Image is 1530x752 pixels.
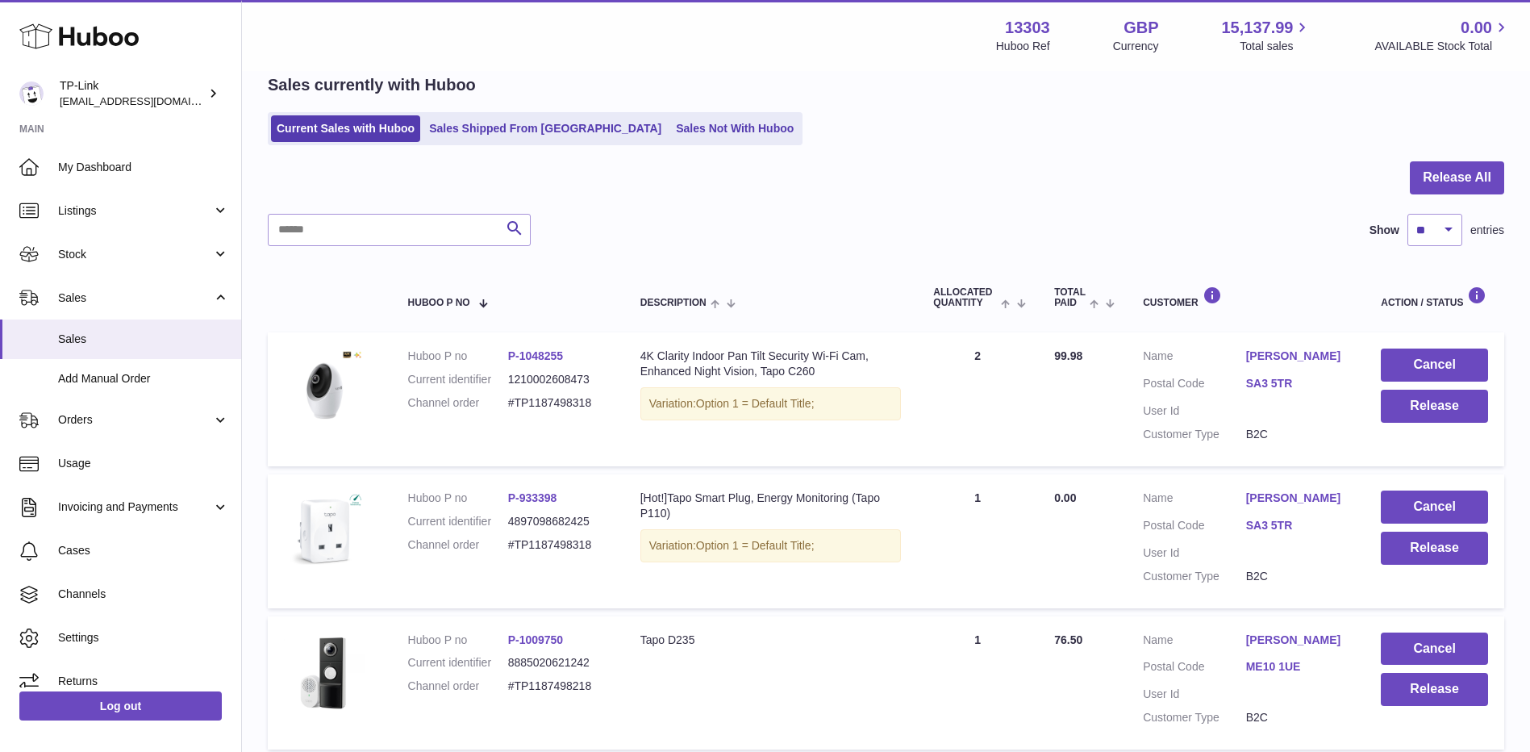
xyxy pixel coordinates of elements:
[640,633,902,648] div: Tapo D235
[996,39,1050,54] div: Huboo Ref
[696,539,815,552] span: Option 1 = Default Title;
[1143,349,1246,368] dt: Name
[58,332,229,347] span: Sales
[917,332,1038,466] td: 2
[408,679,508,694] dt: Channel order
[58,412,212,428] span: Orders
[1143,633,1246,652] dt: Name
[640,491,902,521] div: [Hot!]Tapo Smart Plug, Energy Monitoring (Tapo P110)
[1381,390,1488,423] button: Release
[1113,39,1159,54] div: Currency
[19,81,44,106] img: gaby.chen@tp-link.com
[917,616,1038,750] td: 1
[60,94,237,107] span: [EMAIL_ADDRESS][DOMAIN_NAME]
[408,655,508,671] dt: Current identifier
[1124,17,1158,39] strong: GBP
[1381,491,1488,524] button: Cancel
[1246,633,1349,648] a: [PERSON_NAME]
[58,543,229,558] span: Cases
[1374,17,1511,54] a: 0.00 AVAILABLE Stock Total
[933,287,996,308] span: ALLOCATED Quantity
[58,203,212,219] span: Listings
[1381,349,1488,382] button: Cancel
[1143,491,1246,510] dt: Name
[58,247,212,262] span: Stock
[1381,673,1488,706] button: Release
[1246,427,1349,442] dd: B2C
[1143,569,1246,584] dt: Customer Type
[1470,223,1504,238] span: entries
[1054,287,1086,308] span: Total paid
[1143,687,1246,702] dt: User Id
[284,491,365,571] img: Tapo-P110_UK_1.0_1909_English_01_large_1569563931592x.jpg
[1381,633,1488,666] button: Cancel
[1246,491,1349,506] a: [PERSON_NAME]
[640,529,902,562] div: Variation:
[640,387,902,420] div: Variation:
[1246,349,1349,364] a: [PERSON_NAME]
[1054,349,1082,362] span: 99.98
[1221,17,1293,39] span: 15,137.99
[1240,39,1311,54] span: Total sales
[670,115,799,142] a: Sales Not With Huboo
[1410,161,1504,194] button: Release All
[58,371,229,386] span: Add Manual Order
[1143,403,1246,419] dt: User Id
[408,491,508,506] dt: Huboo P no
[271,115,420,142] a: Current Sales with Huboo
[1374,39,1511,54] span: AVAILABLE Stock Total
[408,537,508,553] dt: Channel order
[1246,518,1349,533] a: SA3 5TR
[408,633,508,648] dt: Huboo P no
[1005,17,1050,39] strong: 13303
[268,74,476,96] h2: Sales currently with Huboo
[1143,518,1246,537] dt: Postal Code
[1221,17,1311,54] a: 15,137.99 Total sales
[408,349,508,364] dt: Huboo P no
[1369,223,1399,238] label: Show
[508,491,557,504] a: P-933398
[408,298,470,308] span: Huboo P no
[1143,659,1246,679] dt: Postal Code
[508,372,608,387] dd: 1210002608473
[508,514,608,529] dd: 4897098682425
[508,633,564,646] a: P-1009750
[917,474,1038,608] td: 1
[19,691,222,721] a: Log out
[1143,286,1349,308] div: Customer
[58,456,229,471] span: Usage
[508,537,608,553] dd: #TP1187498318
[1143,545,1246,561] dt: User Id
[1054,491,1076,504] span: 0.00
[508,349,564,362] a: P-1048255
[640,298,707,308] span: Description
[284,633,365,713] img: 133031727278049.jpg
[1246,710,1349,725] dd: B2C
[1461,17,1492,39] span: 0.00
[1246,569,1349,584] dd: B2C
[1143,710,1246,725] dt: Customer Type
[58,160,229,175] span: My Dashboard
[408,372,508,387] dt: Current identifier
[408,395,508,411] dt: Channel order
[423,115,667,142] a: Sales Shipped From [GEOGRAPHIC_DATA]
[1054,633,1082,646] span: 76.50
[696,397,815,410] span: Option 1 = Default Title;
[58,630,229,645] span: Settings
[58,587,229,602] span: Channels
[1246,376,1349,391] a: SA3 5TR
[60,78,205,109] div: TP-Link
[58,499,212,515] span: Invoicing and Payments
[508,679,608,694] dd: #TP1187498218
[58,290,212,306] span: Sales
[1246,659,1349,675] a: ME10 1UE
[284,349,365,429] img: C260-littlewhite.jpg
[1143,427,1246,442] dt: Customer Type
[58,674,229,689] span: Returns
[408,514,508,529] dt: Current identifier
[1381,532,1488,565] button: Release
[640,349,902,379] div: 4K Clarity Indoor Pan Tilt Security Wi-Fi Cam, Enhanced Night Vision, Tapo C260
[508,655,608,671] dd: 8885020621242
[1381,286,1488,308] div: Action / Status
[508,395,608,411] dd: #TP1187498318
